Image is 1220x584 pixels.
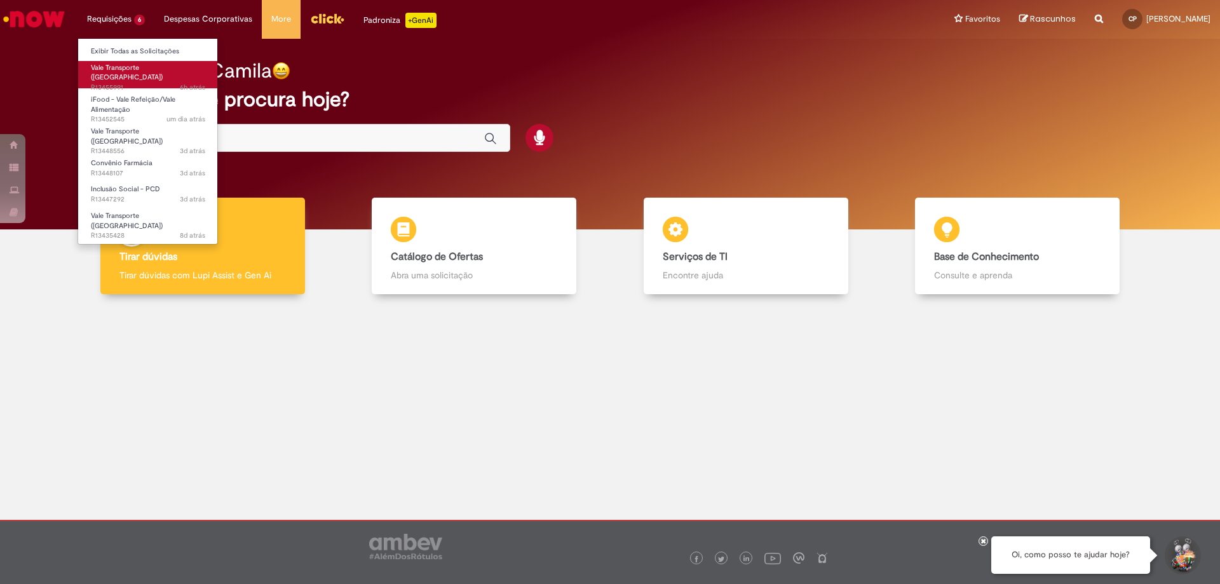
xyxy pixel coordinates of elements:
img: logo_footer_workplace.png [793,552,804,564]
img: logo_footer_twitter.png [718,556,724,562]
p: Consulte e aprenda [934,269,1101,282]
span: Favoritos [965,13,1000,25]
time: 21/08/2025 10:42:42 [180,231,205,240]
a: Aberto R13448107 : Convênio Farmácia [78,156,218,180]
time: 26/08/2025 14:13:17 [180,146,205,156]
span: Rascunhos [1030,13,1076,25]
time: 27/08/2025 13:50:12 [166,114,205,124]
img: logo_footer_ambev_rotulo_gray.png [369,534,442,559]
img: ServiceNow [1,6,67,32]
span: Convênio Farmácia [91,158,152,168]
span: Vale Transporte ([GEOGRAPHIC_DATA]) [91,211,163,231]
p: Tirar dúvidas com Lupi Assist e Gen Ai [119,269,286,282]
a: Exibir Todas as Solicitações [78,44,218,58]
a: Aberto R13435428 : Vale Transporte (VT) [78,209,218,236]
a: Tirar dúvidas Tirar dúvidas com Lupi Assist e Gen Ai [67,198,339,295]
span: R13452545 [91,114,205,125]
span: Inclusão Social - PCD [91,184,160,194]
p: Encontre ajuda [663,269,829,282]
a: Serviços de TI Encontre ajuda [610,198,882,295]
a: Aberto R13455991 : Vale Transporte (VT) [78,61,218,88]
span: R13448107 [91,168,205,179]
b: Base de Conhecimento [934,250,1039,263]
h2: O que você procura hoje? [110,88,1111,111]
div: Padroniza [363,13,437,28]
span: CP [1128,15,1137,23]
img: logo_footer_naosei.png [817,552,828,564]
a: Aberto R13452545 : iFood - Vale Refeição/Vale Alimentação [78,93,218,120]
span: More [271,13,291,25]
b: Catálogo de Ofertas [391,250,483,263]
img: click_logo_yellow_360x200.png [310,9,344,28]
div: Oi, como posso te ajudar hoje? [991,536,1150,574]
time: 28/08/2025 09:03:31 [180,83,205,92]
span: 6h atrás [180,83,205,92]
span: 6 [134,15,145,25]
span: iFood - Vale Refeição/Vale Alimentação [91,95,175,114]
span: um dia atrás [166,114,205,124]
span: Vale Transporte ([GEOGRAPHIC_DATA]) [91,63,163,83]
a: Base de Conhecimento Consulte e aprenda [882,198,1154,295]
span: R13455991 [91,83,205,93]
img: logo_footer_youtube.png [764,550,781,566]
span: Requisições [87,13,132,25]
a: Aberto R13447292 : Inclusão Social - PCD [78,182,218,206]
a: Aberto R13448556 : Vale Transporte (VT) [78,125,218,152]
button: Iniciar Conversa de Suporte [1163,536,1201,574]
span: Vale Transporte ([GEOGRAPHIC_DATA]) [91,126,163,146]
span: 3d atrás [180,168,205,178]
span: 8d atrás [180,231,205,240]
p: +GenAi [405,13,437,28]
b: Serviços de TI [663,250,728,263]
b: Tirar dúvidas [119,250,177,263]
span: R13448556 [91,146,205,156]
a: Rascunhos [1019,13,1076,25]
img: happy-face.png [272,62,290,80]
span: 3d atrás [180,146,205,156]
a: Catálogo de Ofertas Abra uma solicitação [339,198,611,295]
span: 3d atrás [180,194,205,204]
span: Despesas Corporativas [164,13,252,25]
span: R13435428 [91,231,205,241]
img: logo_footer_linkedin.png [743,555,750,563]
ul: Requisições [78,38,218,245]
p: Abra uma solicitação [391,269,557,282]
span: R13447292 [91,194,205,205]
img: logo_footer_facebook.png [693,556,700,562]
span: [PERSON_NAME] [1146,13,1210,24]
time: 26/08/2025 12:16:29 [180,168,205,178]
time: 26/08/2025 10:12:16 [180,194,205,204]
